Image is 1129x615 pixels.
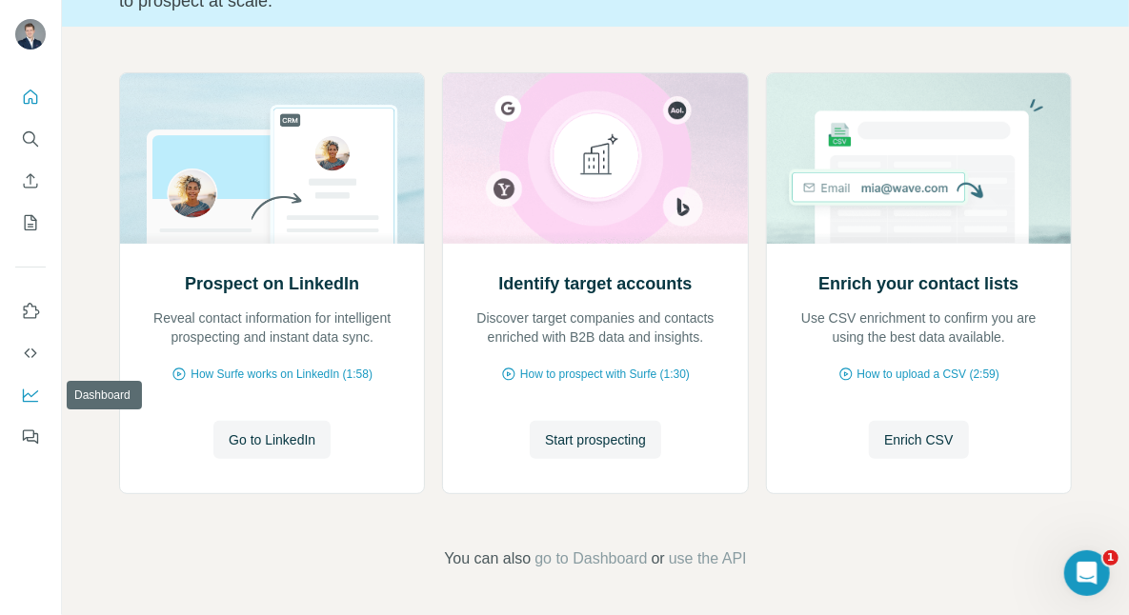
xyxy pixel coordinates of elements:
button: Use Surfe API [15,336,46,370]
button: go to Dashboard [534,547,647,570]
span: How to prospect with Surfe (1:30) [520,366,690,383]
p: Use CSV enrichment to confirm you are using the best data available. [786,308,1052,347]
button: Enrich CSV [15,164,46,198]
span: Enrich CSV [884,430,953,449]
h2: Enrich your contact lists [818,270,1018,297]
button: use the API [669,547,747,570]
img: Avatar [15,19,46,50]
button: Feedback [15,420,46,454]
p: Discover target companies and contacts enriched with B2B data and insights. [462,308,728,347]
button: Start prospecting [530,421,661,459]
iframe: Intercom live chat [1064,550,1110,596]
span: Start prospecting [545,430,646,449]
img: Identify target accounts [442,73,748,244]
button: Go to LinkedIn [213,421,331,459]
span: or [652,547,665,570]
span: How to upload a CSV (2:59) [857,366,999,383]
span: How Surfe works on LinkedIn (1:58) [191,366,373,383]
span: 1 [1103,550,1119,565]
span: Go to LinkedIn [229,430,315,449]
button: Enrich CSV [869,421,968,459]
button: Search [15,122,46,156]
img: Enrich your contact lists [766,73,1072,244]
span: You can also [444,547,531,570]
button: Use Surfe on LinkedIn [15,294,46,328]
button: Quick start [15,80,46,114]
h2: Identify target accounts [498,270,692,297]
button: Dashboard [15,378,46,412]
img: Prospect on LinkedIn [119,73,425,244]
p: Reveal contact information for intelligent prospecting and instant data sync. [139,308,405,347]
button: My lists [15,206,46,240]
h2: Prospect on LinkedIn [185,270,359,297]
